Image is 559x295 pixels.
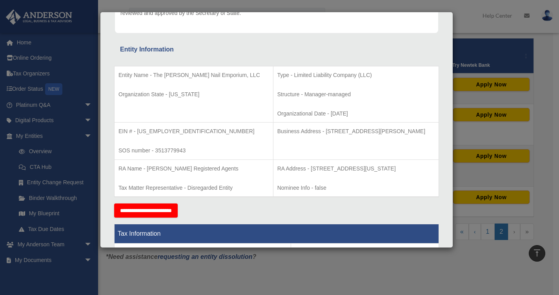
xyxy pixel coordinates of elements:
[120,44,433,55] div: Entity Information
[118,146,269,156] p: SOS number - 3513779943
[277,90,435,99] p: Structure - Manager-managed
[277,183,435,193] p: Nominee Info - false
[118,183,269,193] p: Tax Matter Representative - Disregarded Entity
[118,164,269,174] p: RA Name - [PERSON_NAME] Registered Agents
[277,109,435,119] p: Organizational Date - [DATE]
[115,224,439,244] th: Tax Information
[277,126,435,136] p: Business Address - [STREET_ADDRESS][PERSON_NAME]
[118,70,269,80] p: Entity Name - The [PERSON_NAME] Nail Emporium, LLC
[118,90,269,99] p: Organization State - [US_STATE]
[118,126,269,136] p: EIN # - [US_EMPLOYER_IDENTIFICATION_NUMBER]
[277,164,435,174] p: RA Address - [STREET_ADDRESS][US_STATE]
[277,70,435,80] p: Type - Limited Liability Company (LLC)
